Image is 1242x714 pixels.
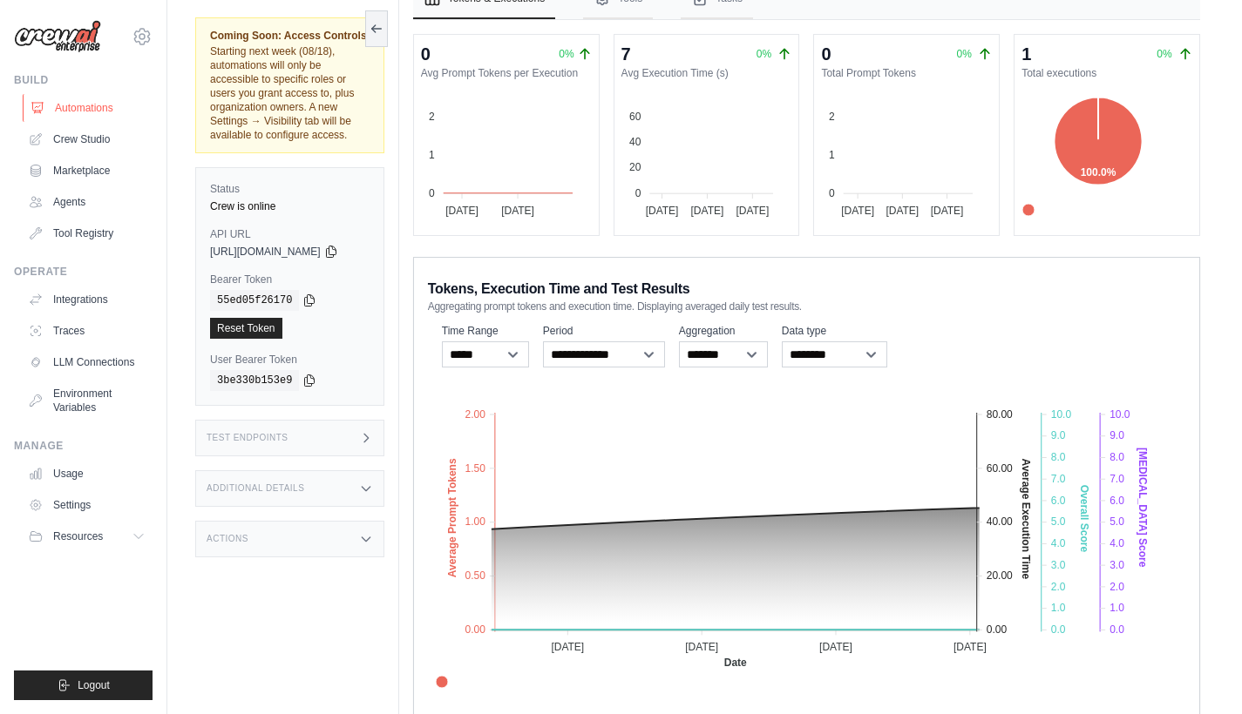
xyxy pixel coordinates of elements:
dt: Avg Prompt Tokens per Execution [421,66,592,80]
tspan: 2.0 [1051,581,1066,593]
label: User Bearer Token [210,353,370,367]
tspan: 7.0 [1110,473,1124,485]
tspan: [DATE] [445,205,478,217]
tspan: 0.50 [465,569,485,582]
tspan: 9.0 [1110,429,1124,441]
span: [URL][DOMAIN_NAME] [210,245,321,259]
img: Logo [14,20,101,53]
tspan: 3.0 [1110,559,1124,571]
a: Integrations [21,286,153,313]
div: 0 [421,42,431,66]
a: LLM Connections [21,348,153,376]
tspan: 60 [629,111,641,123]
tspan: 4.0 [1051,537,1066,549]
h3: Test Endpoints [207,433,288,443]
tspan: 2 [429,111,435,123]
h3: Additional Details [207,483,304,494]
span: Resources [53,529,103,543]
text: Date [724,657,747,669]
tspan: 1 [429,149,435,161]
tspan: 1.0 [1110,602,1124,614]
tspan: 2.0 [1110,581,1124,593]
span: 0% [757,48,771,60]
span: Tokens, Execution Time and Test Results [428,279,690,300]
tspan: 0 [429,187,435,199]
span: 0% [1157,48,1171,60]
tspan: 0.00 [987,623,1008,636]
dt: Total executions [1021,66,1192,80]
div: Crew is online [210,199,370,213]
div: 7 [621,42,631,66]
tspan: 2.00 [465,408,485,421]
tspan: 40 [629,136,641,148]
a: Automations [23,94,154,122]
a: Agents [21,188,153,216]
span: 0% [559,47,573,61]
button: Resources [21,522,153,550]
tspan: 0.0 [1110,623,1124,636]
a: Marketplace [21,157,153,185]
text: Average Execution Time [1019,458,1031,579]
tspan: 6.0 [1110,495,1124,507]
tspan: 40.00 [987,515,1013,528]
tspan: [DATE] [819,641,852,653]
a: Traces [21,317,153,345]
tspan: 4.0 [1110,537,1124,549]
a: Settings [21,491,153,519]
span: Starting next week (08/18), automations will only be accessible to specific roles or users you gr... [210,45,354,141]
tspan: 2 [829,111,835,123]
div: Manage [14,439,153,453]
div: 0 [821,42,831,66]
tspan: 0 [635,187,641,199]
text: [MEDICAL_DATA] Score [1137,448,1149,568]
tspan: [DATE] [501,205,534,217]
tspan: 20 [629,161,641,173]
tspan: 0 [829,187,835,199]
tspan: 10.0 [1110,408,1130,421]
span: Aggregating prompt tokens and execution time. Displaying averaged daily test results. [428,300,802,313]
label: Data type [782,324,887,338]
a: Reset Token [210,318,282,339]
tspan: 20.00 [987,569,1013,582]
tspan: [DATE] [954,641,987,653]
span: 0% [957,48,972,60]
tspan: 0.0 [1051,623,1066,636]
code: 55ed05f26170 [210,290,299,311]
button: Logout [14,670,153,700]
tspan: [DATE] [685,641,718,653]
label: Time Range [442,324,529,338]
label: API URL [210,227,370,241]
tspan: 5.0 [1051,515,1066,528]
tspan: 1.50 [465,462,485,475]
label: Bearer Token [210,273,370,286]
h3: Actions [207,534,248,544]
tspan: [DATE] [931,205,964,217]
a: Tool Registry [21,219,153,247]
iframe: Chat Widget [1155,630,1242,714]
div: Build [14,73,153,87]
span: Logout [78,678,110,692]
tspan: 0.00 [465,623,485,636]
span: Coming Soon: Access Controls [210,29,370,43]
tspan: 8.0 [1051,451,1066,463]
tspan: 1.00 [465,515,485,528]
div: Operate [14,265,153,279]
tspan: 5.0 [1110,515,1124,528]
label: Aggregation [679,324,768,338]
text: Overall Score [1078,485,1090,553]
dt: Total Prompt Tokens [821,66,992,80]
tspan: [DATE] [690,205,723,217]
code: 3be330b153e9 [210,370,299,391]
tspan: 3.0 [1051,559,1066,571]
tspan: [DATE] [736,205,769,217]
tspan: 1 [829,149,835,161]
tspan: 80.00 [987,408,1013,421]
a: Crew Studio [21,125,153,153]
tspan: 9.0 [1051,429,1066,441]
text: Average Prompt Tokens [446,458,458,577]
tspan: [DATE] [886,205,920,217]
tspan: [DATE] [645,205,678,217]
dt: Avg Execution Time (s) [621,66,792,80]
label: Period [543,324,665,338]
